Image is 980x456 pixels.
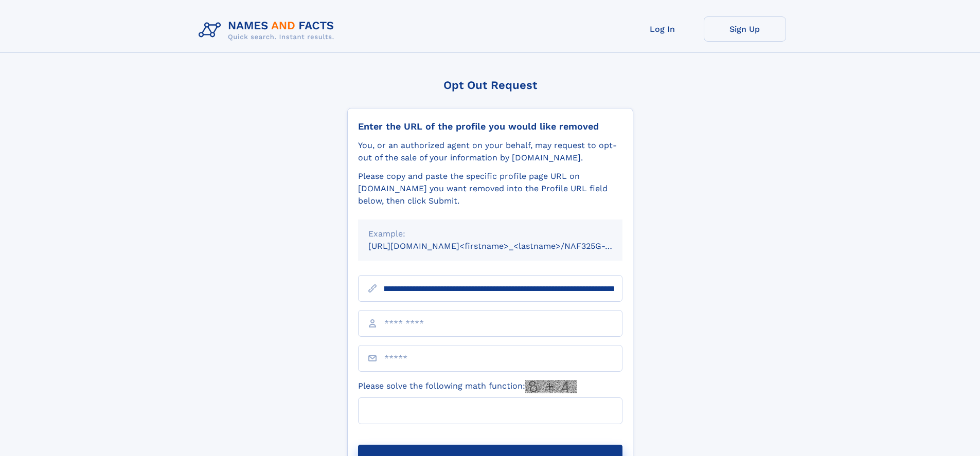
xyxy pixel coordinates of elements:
[621,16,704,42] a: Log In
[368,228,612,240] div: Example:
[358,380,577,393] label: Please solve the following math function:
[704,16,786,42] a: Sign Up
[368,241,642,251] small: [URL][DOMAIN_NAME]<firstname>_<lastname>/NAF325G-xxxxxxxx
[194,16,343,44] img: Logo Names and Facts
[358,121,622,132] div: Enter the URL of the profile you would like removed
[358,170,622,207] div: Please copy and paste the specific profile page URL on [DOMAIN_NAME] you want removed into the Pr...
[347,79,633,92] div: Opt Out Request
[358,139,622,164] div: You, or an authorized agent on your behalf, may request to opt-out of the sale of your informatio...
